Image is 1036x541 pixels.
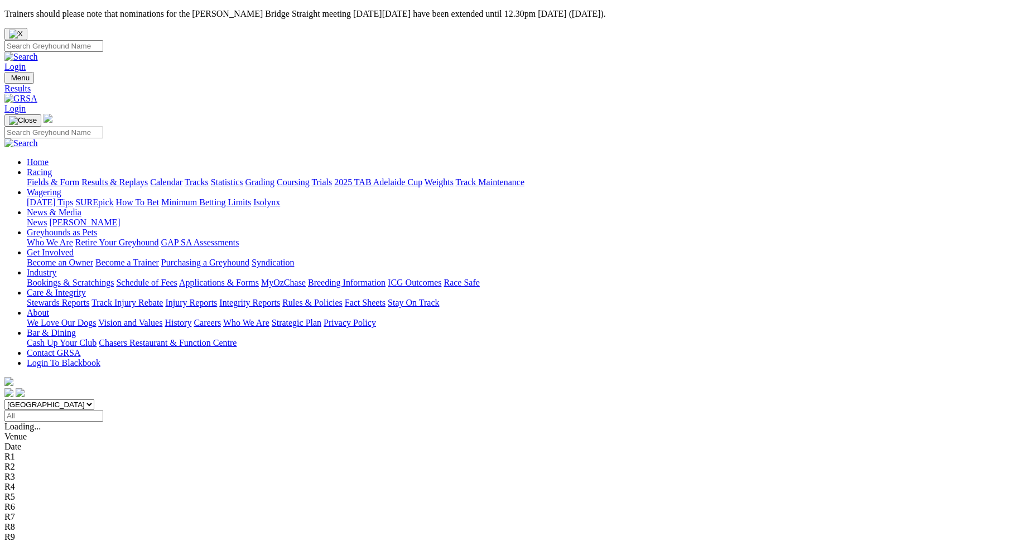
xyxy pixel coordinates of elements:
a: Injury Reports [165,298,217,307]
span: Menu [11,74,30,82]
a: Become an Owner [27,258,93,267]
div: Industry [27,278,1032,288]
div: R7 [4,512,1032,522]
a: How To Bet [116,197,160,207]
a: Bookings & Scratchings [27,278,114,287]
div: News & Media [27,218,1032,228]
div: Greyhounds as Pets [27,238,1032,248]
a: Breeding Information [308,278,386,287]
a: Isolynx [253,197,280,207]
a: News & Media [27,207,81,217]
a: MyOzChase [261,278,306,287]
a: Minimum Betting Limits [161,197,251,207]
a: Cash Up Your Club [27,338,97,347]
div: R4 [4,482,1032,492]
img: twitter.svg [16,388,25,397]
a: Purchasing a Greyhound [161,258,249,267]
input: Search [4,127,103,138]
a: Careers [194,318,221,327]
img: logo-grsa-white.png [4,377,13,386]
a: Chasers Restaurant & Function Centre [99,338,237,347]
div: Wagering [27,197,1032,207]
a: Care & Integrity [27,288,86,297]
img: Close [9,116,37,125]
div: R2 [4,462,1032,472]
button: Close [4,28,27,40]
a: ICG Outcomes [388,278,441,287]
a: Greyhounds as Pets [27,228,97,237]
div: R1 [4,452,1032,462]
img: facebook.svg [4,388,13,397]
a: Weights [425,177,454,187]
div: R6 [4,502,1032,512]
a: Syndication [252,258,294,267]
a: Stewards Reports [27,298,89,307]
a: Results [4,84,1032,94]
a: [DATE] Tips [27,197,73,207]
a: Fact Sheets [345,298,386,307]
div: Care & Integrity [27,298,1032,308]
a: Applications & Forms [179,278,259,287]
div: About [27,318,1032,328]
a: GAP SA Assessments [161,238,239,247]
img: X [9,30,23,38]
a: Home [27,157,49,167]
a: Who We Are [27,238,73,247]
a: Bar & Dining [27,328,76,337]
a: Login To Blackbook [27,358,100,368]
a: Get Involved [27,248,74,257]
a: Trials [311,177,332,187]
a: SUREpick [75,197,113,207]
a: Race Safe [444,278,479,287]
a: Vision and Values [98,318,162,327]
a: Calendar [150,177,182,187]
div: R5 [4,492,1032,502]
a: Coursing [277,177,310,187]
div: Bar & Dining [27,338,1032,348]
div: R8 [4,522,1032,532]
button: Toggle navigation [4,72,34,84]
button: Toggle navigation [4,114,41,127]
a: Tracks [185,177,209,187]
a: Stay On Track [388,298,439,307]
a: About [27,308,49,317]
img: GRSA [4,94,37,104]
a: Strategic Plan [272,318,321,327]
a: Privacy Policy [324,318,376,327]
a: Industry [27,268,56,277]
a: Login [4,62,26,71]
a: We Love Our Dogs [27,318,96,327]
a: Wagering [27,187,61,197]
a: News [27,218,47,227]
p: Trainers should please note that nominations for the [PERSON_NAME] Bridge Straight meeting [DATE]... [4,9,1032,19]
div: R3 [4,472,1032,482]
a: Schedule of Fees [116,278,177,287]
a: Statistics [211,177,243,187]
div: Get Involved [27,258,1032,268]
div: Venue [4,432,1032,442]
input: Select date [4,410,103,422]
a: 2025 TAB Adelaide Cup [334,177,422,187]
a: Become a Trainer [95,258,159,267]
div: Date [4,442,1032,452]
input: Search [4,40,103,52]
a: History [165,318,191,327]
a: Fields & Form [27,177,79,187]
a: [PERSON_NAME] [49,218,120,227]
img: logo-grsa-white.png [44,114,52,123]
a: Racing [27,167,52,177]
a: Track Maintenance [456,177,524,187]
div: Racing [27,177,1032,187]
a: Integrity Reports [219,298,280,307]
a: Retire Your Greyhound [75,238,159,247]
a: Track Injury Rebate [91,298,163,307]
a: Contact GRSA [27,348,80,358]
a: Login [4,104,26,113]
a: Rules & Policies [282,298,343,307]
a: Results & Replays [81,177,148,187]
img: Search [4,138,38,148]
a: Who We Are [223,318,269,327]
a: Grading [245,177,274,187]
span: Loading... [4,422,41,431]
